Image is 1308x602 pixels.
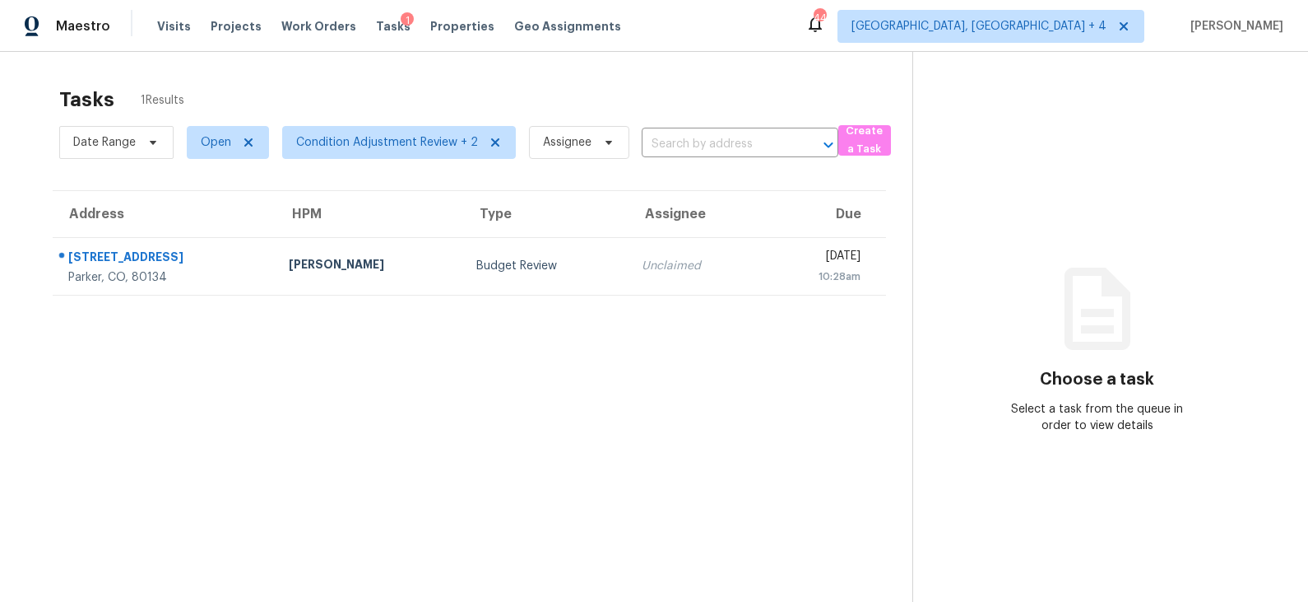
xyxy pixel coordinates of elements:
[817,133,840,156] button: Open
[141,92,184,109] span: 1 Results
[376,21,410,32] span: Tasks
[1184,18,1283,35] span: [PERSON_NAME]
[430,18,494,35] span: Properties
[761,191,886,237] th: Due
[56,18,110,35] span: Maestro
[276,191,464,237] th: HPM
[774,268,860,285] div: 10:28am
[401,12,414,29] div: 1
[1005,401,1190,434] div: Select a task from the queue in order to view details
[814,10,825,26] div: 44
[628,191,761,237] th: Assignee
[289,256,451,277] div: [PERSON_NAME]
[463,191,628,237] th: Type
[476,258,615,274] div: Budget Review
[211,18,262,35] span: Projects
[543,134,591,151] span: Assignee
[53,191,276,237] th: Address
[838,125,891,156] button: Create a Task
[642,132,792,157] input: Search by address
[851,18,1106,35] span: [GEOGRAPHIC_DATA], [GEOGRAPHIC_DATA] + 4
[774,248,860,268] div: [DATE]
[68,269,262,286] div: Parker, CO, 80134
[157,18,191,35] span: Visits
[642,258,748,274] div: Unclaimed
[296,134,478,151] span: Condition Adjustment Review + 2
[68,249,262,269] div: [STREET_ADDRESS]
[281,18,356,35] span: Work Orders
[1040,371,1154,388] h3: Choose a task
[201,134,231,151] span: Open
[73,134,136,151] span: Date Range
[59,91,114,108] h2: Tasks
[514,18,621,35] span: Geo Assignments
[846,122,883,160] span: Create a Task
